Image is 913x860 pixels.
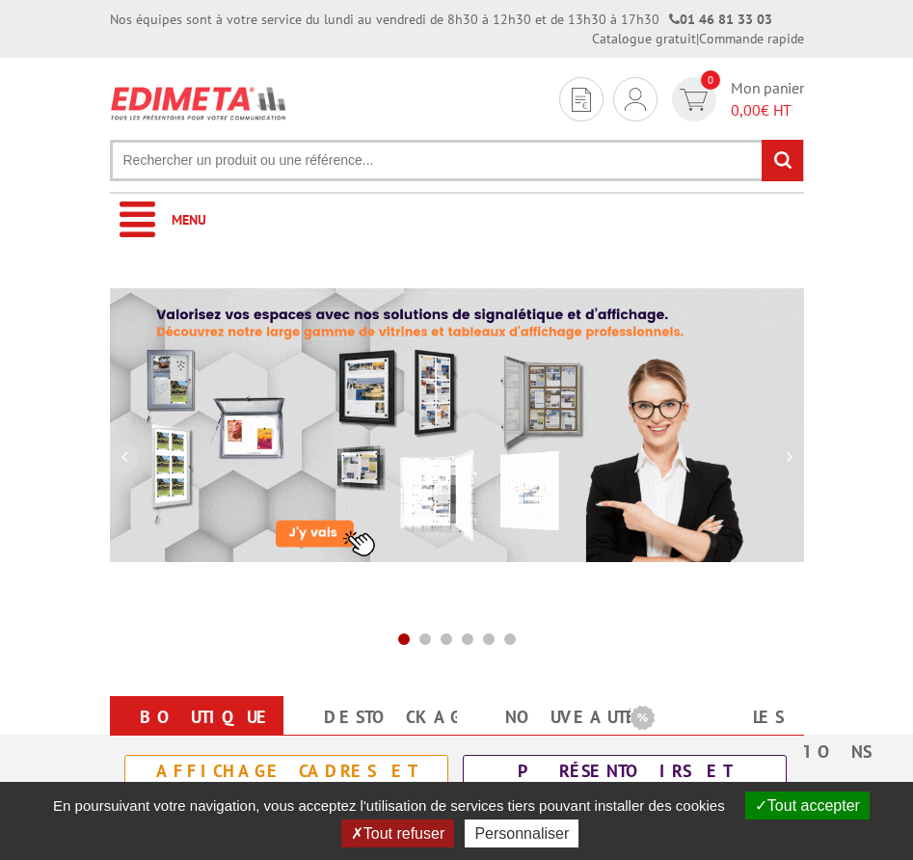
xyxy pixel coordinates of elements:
div: Présentoirs et Porte-brochures [469,761,781,803]
div: Affichage Cadres et Signalétique [130,761,443,803]
div: Nos équipes sont à votre service du lundi au vendredi de 8h30 à 12h30 et de 13h30 à 17h30 [110,10,772,29]
span: Mon panier [731,77,804,121]
a: Boutique en ligne [110,700,347,769]
button: Personnaliser (fenêtre modale) [465,820,578,847]
button: Tout accepter [745,792,870,820]
div: | [592,29,804,48]
a: nouveautés [457,700,694,735]
span: 0,00 [731,100,761,120]
span: Menu [172,211,206,228]
span: En poursuivant votre navigation, vous acceptez l'utilisation de services tiers pouvant installer ... [43,797,735,814]
span: 0 [701,70,720,90]
a: Les promotions [631,700,868,769]
a: Catalogue gratuit [592,30,696,47]
img: devis rapide [625,88,646,111]
img: Présentoir, panneau, stand - Edimeta - PLV, affichage, mobilier bureau, entreprise [110,77,288,129]
button: Tout refuser [341,820,454,847]
b: Les promotions [631,700,872,739]
strong: 01 46 81 33 03 [669,11,772,28]
a: Commande rapide [699,30,804,47]
a: Menu [110,194,804,247]
span: € HT [731,99,804,121]
img: devis rapide [572,88,591,112]
input: Rechercher un produit ou une référence... [110,140,804,181]
img: devis rapide [680,89,708,111]
input: rechercher [762,140,803,181]
a: Destockage [283,700,521,735]
a: devis rapide 0 Mon panier 0,00€ HT [667,77,804,121]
